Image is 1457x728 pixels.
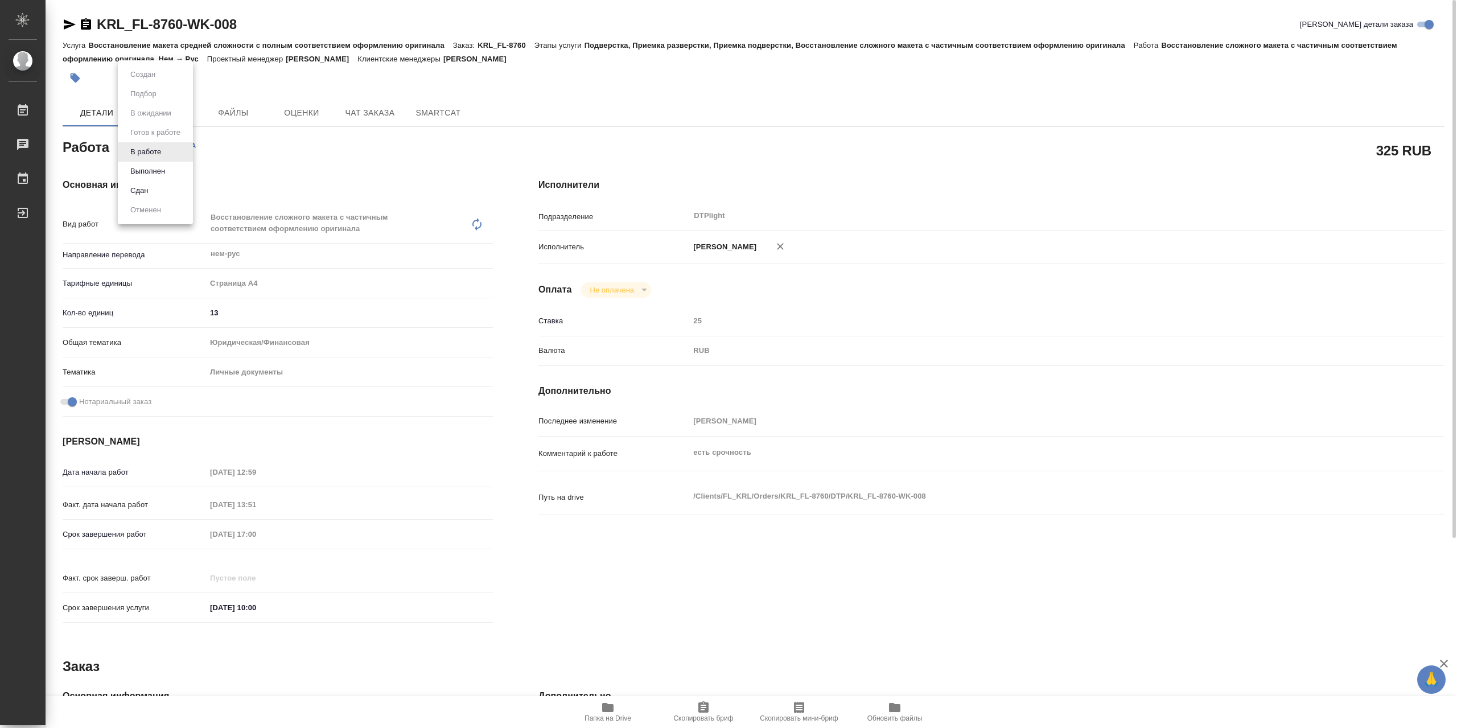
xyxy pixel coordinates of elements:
[127,146,164,158] button: В работе
[127,107,175,120] button: В ожидании
[127,88,160,100] button: Подбор
[127,126,184,139] button: Готов к работе
[127,184,151,197] button: Сдан
[127,165,168,178] button: Выполнен
[127,204,164,216] button: Отменен
[127,68,159,81] button: Создан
